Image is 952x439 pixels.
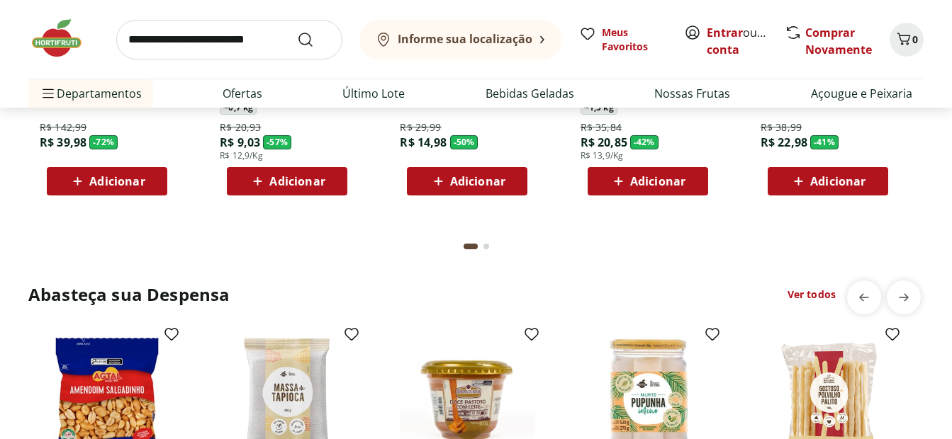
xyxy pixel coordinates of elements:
[223,85,262,102] a: Ofertas
[450,135,478,149] span: - 50 %
[40,76,142,110] span: Departamentos
[40,76,57,110] button: Menu
[654,85,730,102] a: Nossas Frutas
[581,120,622,135] span: R$ 35,84
[630,176,685,187] span: Adicionar
[407,167,527,195] button: Adicionar
[847,280,881,314] button: previous
[28,283,230,306] h2: Abasteça sua Despensa
[707,24,770,58] span: ou
[581,150,624,161] span: R$ 13,9/Kg
[707,25,785,57] a: Criar conta
[269,176,325,187] span: Adicionar
[40,135,86,150] span: R$ 39,98
[811,85,912,102] a: Açougue e Peixaria
[768,167,888,195] button: Adicionar
[810,176,866,187] span: Adicionar
[761,120,802,135] span: R$ 38,99
[486,85,574,102] a: Bebidas Geladas
[887,280,921,314] button: next
[581,135,627,150] span: R$ 20,85
[400,135,447,150] span: R$ 14,98
[481,229,492,263] button: Go to page 2 from fs-carousel
[788,287,836,302] a: Ver todos
[89,135,118,149] span: - 72 %
[761,135,807,150] span: R$ 22,98
[630,135,659,149] span: - 42 %
[707,25,743,40] a: Entrar
[220,120,261,135] span: R$ 20,93
[47,167,167,195] button: Adicionar
[579,25,667,54] a: Meus Favoritos
[28,17,99,59] img: Hortifruti
[220,150,263,161] span: R$ 12,9/Kg
[912,33,918,46] span: 0
[359,20,562,59] button: Informe sua localização
[890,23,924,57] button: Carrinho
[810,135,839,149] span: - 41 %
[450,176,505,187] span: Adicionar
[263,135,291,149] span: - 57 %
[227,167,347,195] button: Adicionar
[588,167,708,195] button: Adicionar
[398,31,532,47] b: Informe sua localização
[297,31,331,48] button: Submit Search
[400,120,441,135] span: R$ 29,99
[40,120,86,135] span: R$ 142,99
[805,25,872,57] a: Comprar Novamente
[220,135,260,150] span: R$ 9,03
[116,20,342,59] input: search
[89,176,145,187] span: Adicionar
[602,25,667,54] span: Meus Favoritos
[461,229,481,263] button: Current page from fs-carousel
[342,85,405,102] a: Último Lote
